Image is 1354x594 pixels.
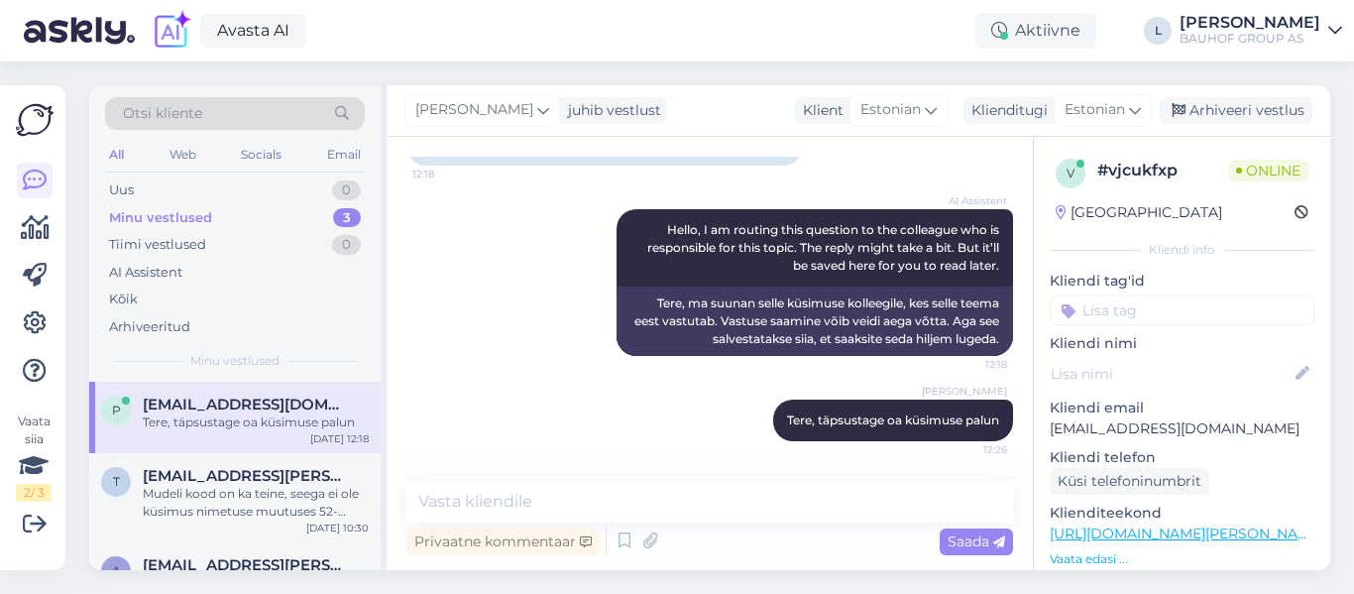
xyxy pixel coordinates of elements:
div: [DATE] 12:18 [310,431,369,446]
p: Vaata edasi ... [1050,550,1314,568]
div: Uus [109,180,134,200]
span: Saada [948,533,1005,550]
span: AI Assistent [933,193,1007,208]
div: Tere, ma suunan selle küsimuse kolleegile, kes selle teema eest vastutab. Vastuse saamine võib ve... [617,287,1013,356]
div: Klient [795,100,844,121]
div: BAUHOF GROUP AS [1180,31,1320,47]
span: Online [1228,160,1308,181]
span: Estonian [1065,99,1125,121]
span: 12:26 [933,442,1007,457]
span: 12:18 [412,167,487,181]
input: Lisa tag [1050,296,1314,325]
p: Kliendi tag'id [1050,271,1314,292]
div: [DATE] 10:30 [306,521,369,535]
div: Privaatne kommentaar [406,529,600,555]
div: Email [323,142,365,168]
div: Vaata siia [16,413,52,502]
img: explore-ai [151,10,192,52]
div: Tere, täpsustage oa küsimuse palun [143,414,369,431]
p: Kliendi nimi [1050,333,1314,354]
span: piret.kelement@gmail.com [143,396,349,414]
span: t [113,474,120,489]
span: Tere, täpsustage oa küsimuse palun [787,413,999,427]
div: Arhiveeri vestlus [1160,97,1312,124]
div: Küsi telefoninumbrit [1050,468,1209,495]
img: Askly Logo [16,101,54,139]
input: Lisa nimi [1051,363,1292,385]
span: Otsi kliente [123,103,202,124]
span: Hello, I am routing this question to the colleague who is responsible for this topic. The reply m... [647,222,1002,273]
div: Kõik [109,290,138,309]
span: Alina.lanman@gmail.com [143,556,349,574]
span: Minu vestlused [190,352,280,370]
span: v [1067,166,1074,180]
div: AI Assistent [109,263,182,283]
span: [PERSON_NAME] [922,384,1007,399]
span: A [112,563,121,578]
span: tarmo.lindstrom@gmail.com [143,467,349,485]
span: p [112,403,121,417]
div: Socials [237,142,285,168]
div: Tiimi vestlused [109,235,206,255]
div: Kliendi info [1050,241,1314,259]
div: Minu vestlused [109,208,212,228]
div: 2 / 3 [16,484,52,502]
div: 3 [333,208,361,228]
div: juhib vestlust [560,100,661,121]
div: Arhiveeritud [109,317,190,337]
div: Web [166,142,200,168]
div: Aktiivne [975,13,1096,49]
div: # vjcukfxp [1097,159,1228,182]
p: Klienditeekond [1050,503,1314,524]
div: 0 [332,235,361,255]
a: Avasta AI [200,14,306,48]
p: Kliendi email [1050,398,1314,418]
div: L [1144,17,1172,45]
div: Mudeli kood on ka teine, seega ei ole küsimus nimetuse muutuses 52-B151K vs 52-B150K. Kui te näit... [143,485,369,521]
div: Klienditugi [963,100,1048,121]
span: [PERSON_NAME] [415,99,533,121]
div: [GEOGRAPHIC_DATA] [1056,202,1222,223]
div: 0 [332,180,361,200]
div: All [105,142,128,168]
span: 12:18 [933,357,1007,372]
p: Kliendi telefon [1050,447,1314,468]
p: [EMAIL_ADDRESS][DOMAIN_NAME] [1050,418,1314,439]
a: [PERSON_NAME]BAUHOF GROUP AS [1180,15,1342,47]
div: [PERSON_NAME] [1180,15,1320,31]
a: [URL][DOMAIN_NAME][PERSON_NAME] [1050,525,1323,542]
span: Estonian [860,99,921,121]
